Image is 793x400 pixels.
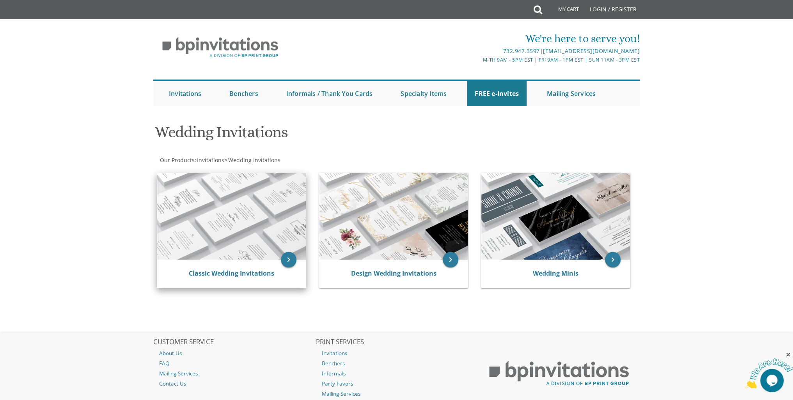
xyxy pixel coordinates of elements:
[157,173,306,260] img: Classic Wedding Invitations
[319,173,468,260] img: Design Wedding Invitations
[503,47,539,55] a: 732.947.3597
[196,156,224,164] a: Invitations
[467,81,527,106] a: FREE e-Invites
[316,56,640,64] div: M-Th 9am - 5pm EST | Fri 9am - 1pm EST | Sun 11am - 3pm EST
[224,156,280,164] span: >
[197,156,224,164] span: Invitations
[153,348,315,358] a: About Us
[227,156,280,164] a: Wedding Invitations
[316,368,477,379] a: Informals
[153,31,287,64] img: BP Invitation Loft
[605,252,621,267] a: keyboard_arrow_right
[541,1,584,20] a: My Cart
[281,252,296,267] a: keyboard_arrow_right
[316,46,640,56] div: |
[155,124,473,147] h1: Wedding Invitations
[543,47,640,55] a: [EMAIL_ADDRESS][DOMAIN_NAME]
[481,173,630,260] img: Wedding Minis
[279,81,380,106] a: Informals / Thank You Cards
[222,81,266,106] a: Benchers
[153,358,315,368] a: FAQ
[745,351,793,388] iframe: chat widget
[539,81,603,106] a: Mailing Services
[316,338,477,346] h2: PRINT SERVICES
[161,81,209,106] a: Invitations
[316,358,477,368] a: Benchers
[351,269,436,278] a: Design Wedding Invitations
[443,252,458,267] a: keyboard_arrow_right
[316,379,477,389] a: Party Favors
[393,81,454,106] a: Specialty Items
[153,156,397,164] div: :
[153,368,315,379] a: Mailing Services
[316,348,477,358] a: Invitations
[153,338,315,346] h2: CUSTOMER SERVICE
[478,354,640,393] img: BP Print Group
[189,269,274,278] a: Classic Wedding Invitations
[533,269,578,278] a: Wedding Minis
[153,379,315,389] a: Contact Us
[316,31,640,46] div: We're here to serve you!
[159,156,195,164] a: Our Products
[316,389,477,399] a: Mailing Services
